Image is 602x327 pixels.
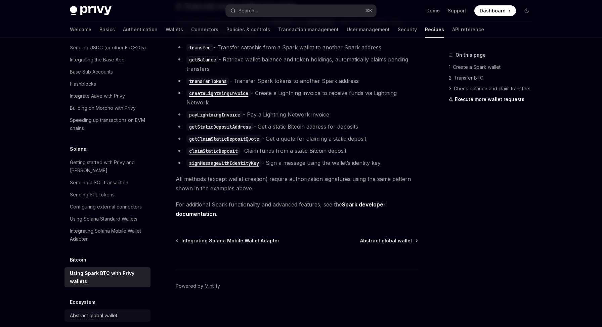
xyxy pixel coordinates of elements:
[360,237,412,244] span: Abstract global wallet
[186,111,243,119] code: payLightningInvoice
[64,90,150,102] a: Integrate Aave with Privy
[186,56,219,63] a: getBalance
[70,179,128,187] div: Sending a SOL transaction
[426,7,440,14] a: Demo
[70,6,112,15] img: dark logo
[176,43,418,52] li: - Transfer satoshis from a Spark wallet to another Spark address
[186,159,262,167] code: signMessageWithIdentityKey
[70,68,113,76] div: Base Sub Accounts
[176,122,418,131] li: - Get a static Bitcoin address for deposits
[239,7,257,15] div: Search...
[176,146,418,155] li: - Claim funds from a static Bitcoin deposit
[521,5,532,16] button: Toggle dark mode
[176,237,279,244] a: Integrating Solana Mobile Wallet Adapter
[449,94,537,105] a: 4. Execute more wallet requests
[64,310,150,322] a: Abstract global wallet
[70,158,146,175] div: Getting started with Privy and [PERSON_NAME]
[70,269,146,285] div: Using Spark BTC with Privy wallets
[186,159,262,166] a: signMessageWithIdentityKey
[64,201,150,213] a: Configuring external connectors
[186,78,229,84] a: transferTokens
[176,76,418,86] li: - Transfer Spark tokens to another Spark address
[449,62,537,73] a: 1. Create a Spark wallet
[176,174,418,193] span: All methods (except wallet creation) require authorization signatures using the same pattern show...
[64,102,150,114] a: Building on Morpho with Privy
[176,134,418,143] li: - Get a quote for claiming a static deposit
[64,225,150,245] a: Integrating Solana Mobile Wallet Adapter
[186,147,240,154] a: claimStaticDeposit
[186,56,219,63] code: getBalance
[360,237,417,244] a: Abstract global wallet
[70,312,117,320] div: Abstract global wallet
[347,21,390,38] a: User management
[425,21,444,38] a: Recipes
[70,92,125,100] div: Integrate Aave with Privy
[186,123,254,130] a: getStaticDepositAddress
[64,213,150,225] a: Using Solana Standard Wallets
[176,283,220,289] a: Powered by Mintlify
[186,90,251,97] code: createLightningInvoice
[176,110,418,119] li: - Pay a Lightning Network invoice
[166,21,183,38] a: Wallets
[176,200,418,219] span: For additional Spark functionality and advanced features, see the .
[474,5,516,16] a: Dashboard
[181,237,279,244] span: Integrating Solana Mobile Wallet Adapter
[64,156,150,177] a: Getting started with Privy and [PERSON_NAME]
[449,83,537,94] a: 3. Check balance and claim transfers
[448,7,466,14] a: Support
[70,256,86,264] h5: Bitcoin
[226,21,270,38] a: Policies & controls
[64,66,150,78] a: Base Sub Accounts
[70,203,142,211] div: Configuring external connectors
[64,177,150,189] a: Sending a SOL transaction
[480,7,506,14] span: Dashboard
[70,215,137,223] div: Using Solana Standard Wallets
[176,88,418,107] li: - Create a Lightning invoice to receive funds via Lightning Network
[226,5,376,17] button: Search...⌘K
[456,51,486,59] span: On this page
[176,158,418,168] li: - Sign a message using the wallet’s identity key
[278,21,339,38] a: Transaction management
[186,111,243,118] a: payLightningInvoice
[99,21,115,38] a: Basics
[64,54,150,66] a: Integrating the Base App
[64,114,150,134] a: Speeding up transactions on EVM chains
[70,298,95,306] h5: Ecosystem
[186,44,213,51] a: transfer
[64,267,150,287] a: Using Spark BTC with Privy wallets
[186,147,240,155] code: claimStaticDeposit
[70,56,125,64] div: Integrating the Base App
[186,135,262,143] code: getClaimStaticDepositQuote
[70,80,96,88] div: Flashblocks
[186,123,254,131] code: getStaticDepositAddress
[70,21,91,38] a: Welcome
[64,78,150,90] a: Flashblocks
[176,201,386,218] a: Spark developer documentation
[123,21,158,38] a: Authentication
[70,104,136,112] div: Building on Morpho with Privy
[64,189,150,201] a: Sending SPL tokens
[449,73,537,83] a: 2. Transfer BTC
[186,78,229,85] code: transferTokens
[70,116,146,132] div: Speeding up transactions on EVM chains
[70,227,146,243] div: Integrating Solana Mobile Wallet Adapter
[186,90,251,96] a: createLightningInvoice
[186,135,262,142] a: getClaimStaticDepositQuote
[176,55,418,74] li: - Retrieve wallet balance and token holdings, automatically claims pending transfers
[191,21,218,38] a: Connectors
[365,8,372,13] span: ⌘ K
[70,145,87,153] h5: Solana
[452,21,484,38] a: API reference
[398,21,417,38] a: Security
[70,191,115,199] div: Sending SPL tokens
